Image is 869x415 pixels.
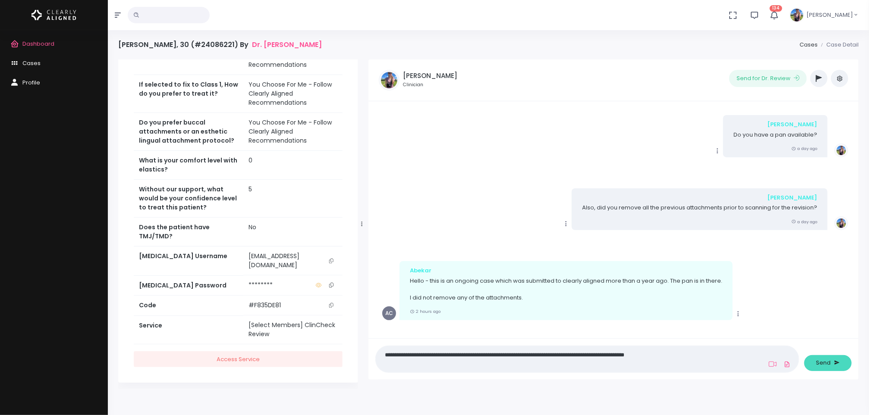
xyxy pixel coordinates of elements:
span: 134 [770,5,782,12]
a: Dr. [PERSON_NAME] [252,41,322,49]
th: What is your comfort level with elastics? [134,151,243,180]
h5: [PERSON_NAME] [403,72,457,80]
span: Profile [22,78,40,87]
th: Service [134,315,243,344]
img: Logo Horizontal [31,6,76,24]
button: Send [804,355,852,371]
div: scrollable content [118,59,358,389]
th: Code [134,296,243,315]
a: Cases [800,41,818,49]
img: Header Avatar [789,7,805,23]
div: [PERSON_NAME] [734,120,817,129]
small: Clinician [403,81,457,88]
a: Add Files [782,356,792,372]
td: 5 [243,180,343,218]
button: Send for Dr. Review [729,70,807,87]
h4: [PERSON_NAME], 30 (#24086221) By [118,41,322,49]
div: [Select Members] ClinCheck Review [249,321,337,339]
th: Do you prefer buccal attachments or an esthetic lingual attachment protocol? [134,113,243,151]
a: Add Loom Video [767,361,778,368]
div: [PERSON_NAME] [582,193,817,202]
th: If selected to fix to Class 1, How do you prefer to treat it? [134,75,243,113]
span: Send [816,359,831,367]
th: [MEDICAL_DATA] Password [134,275,243,295]
th: Does the patient have TMJ/TMD? [134,218,243,247]
a: Access Service [134,351,343,367]
div: Abekar [410,266,722,275]
small: a day ago [791,219,817,225]
td: You Choose For Me - Follow Clearly Aligned Recommendations [243,113,343,151]
li: Case Detail [818,41,859,49]
td: #F835DE81 [243,296,343,315]
p: Do you have a pan available? [734,131,817,139]
span: Dashboard [22,40,54,48]
td: No [243,218,343,247]
th: Without our support, what would be your confidence level to treat this patient? [134,180,243,218]
span: AC [382,306,396,320]
p: Hello - this is an ongoing case which was submitted to clearly aligned more than a year ago. The ... [410,277,722,302]
td: You Choose For Me - Follow Clearly Aligned Recommendations [243,75,343,113]
p: Also, did you remove all the previous attachments prior to scanning for the revision? [582,203,817,212]
div: scrollable content [375,108,852,330]
span: [PERSON_NAME] [806,11,853,19]
small: a day ago [791,146,817,151]
span: Cases [22,59,41,67]
th: [MEDICAL_DATA] Username [134,247,243,276]
td: 0 [243,151,343,180]
td: [EMAIL_ADDRESS][DOMAIN_NAME] [243,247,343,275]
small: 2 hours ago [410,309,441,314]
